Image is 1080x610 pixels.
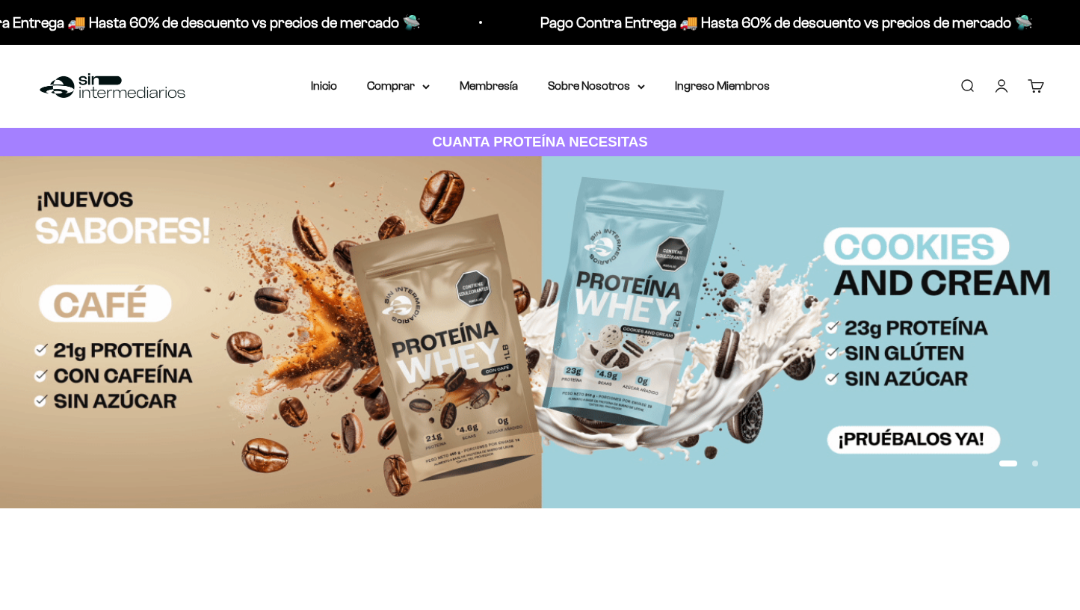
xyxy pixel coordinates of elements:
a: Membresía [460,79,518,92]
a: Inicio [311,79,337,92]
p: Pago Contra Entrega 🚚 Hasta 60% de descuento vs precios de mercado 🛸 [540,10,1033,34]
strong: CUANTA PROTEÍNA NECESITAS [432,134,648,150]
summary: Sobre Nosotros [548,76,645,96]
a: Ingreso Miembros [675,79,770,92]
summary: Comprar [367,76,430,96]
